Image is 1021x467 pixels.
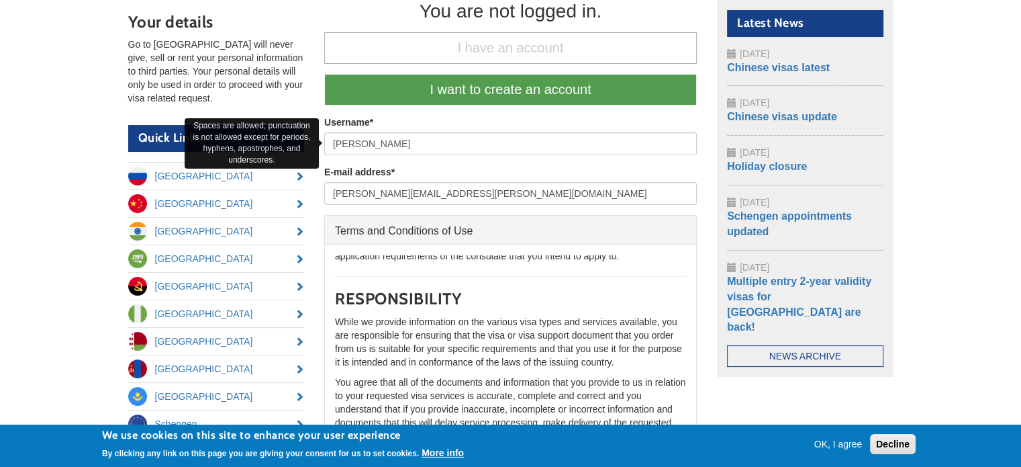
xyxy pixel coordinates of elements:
[324,165,395,179] label: E-mail address
[128,190,305,217] a: [GEOGRAPHIC_DATA]
[102,428,464,443] h2: We use cookies on this site to enhance your user experience
[740,147,769,158] span: [DATE]
[128,273,305,300] a: [GEOGRAPHIC_DATA]
[727,111,837,122] a: Chinese visas update
[128,245,305,272] a: [GEOGRAPHIC_DATA]
[324,74,697,105] a: I want to create an account
[128,328,305,355] a: [GEOGRAPHIC_DATA]
[740,97,769,108] span: [DATE]
[335,290,686,308] h3: RESPONSIBILITY
[128,13,305,31] h3: Your details
[102,449,419,458] p: By clicking any link on this page you are giving your consent for us to set cookies.
[324,32,697,64] a: I have an account
[128,355,305,382] a: [GEOGRAPHIC_DATA]
[128,163,305,189] a: [GEOGRAPHIC_DATA]
[128,38,305,105] p: Go to [GEOGRAPHIC_DATA] will never give, sell or rent your personal information to third parties....
[370,117,373,128] span: This field is required.
[128,218,305,245] a: [GEOGRAPHIC_DATA]
[128,383,305,410] a: [GEOGRAPHIC_DATA]
[324,116,373,129] label: Username
[128,411,305,437] a: Schengen
[809,437,868,451] button: OK, I agree
[422,446,464,460] button: More info
[727,161,807,172] a: Holiday closure
[185,118,319,169] div: Spaces are allowed; punctuation is not allowed except for periods, hyphens, apostrophes, and unde...
[335,225,473,237] span: Terms and Conditions of Use
[391,167,395,177] span: This field is required.
[870,434,916,454] button: Decline
[727,10,883,37] h2: Latest News
[335,315,686,369] p: While we provide information on the various visa types and services available, you are responsibl...
[727,62,830,73] a: Chinese visas latest
[727,345,883,367] a: News Archive
[335,376,686,443] p: You agree that all of the documents and information that you provide to us in relation to your re...
[727,210,852,237] a: Schengen appointments updated
[740,197,769,208] span: [DATE]
[128,300,305,327] a: [GEOGRAPHIC_DATA]
[727,275,871,333] a: Multiple entry 2-year validity visas for [GEOGRAPHIC_DATA] are back!
[740,48,769,59] span: [DATE]
[740,262,769,273] span: [DATE]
